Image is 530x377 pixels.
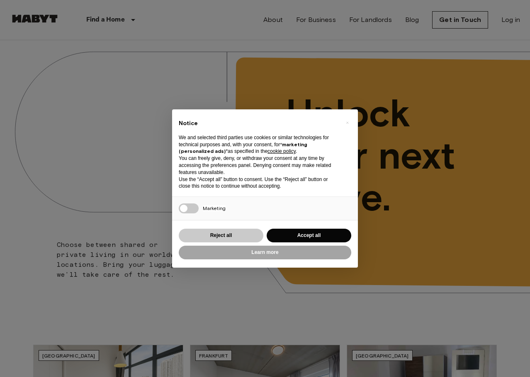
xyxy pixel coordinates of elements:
[179,134,338,155] p: We and selected third parties use cookies or similar technologies for technical purposes and, wit...
[179,176,338,190] p: Use the “Accept all” button to consent. Use the “Reject all” button or close this notice to conti...
[179,155,338,176] p: You can freely give, deny, or withdraw your consent at any time by accessing the preferences pane...
[179,229,263,242] button: Reject all
[267,148,296,154] a: cookie policy
[346,118,349,128] span: ×
[267,229,351,242] button: Accept all
[203,205,226,211] span: Marketing
[340,116,354,129] button: Close this notice
[179,246,351,259] button: Learn more
[179,119,338,128] h2: Notice
[179,141,307,155] strong: “marketing (personalized ads)”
